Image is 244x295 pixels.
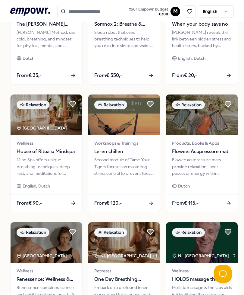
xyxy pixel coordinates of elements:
span: From € 115,- [172,199,199,207]
span: Products, Books & Apps [172,140,232,146]
div: Relaxation [17,228,49,237]
span: From € 90,- [17,199,42,207]
a: package imageRelaxationWorkshops & TrainingsLeren chillenSecond module of Tame Your Tigers focuse... [88,94,160,212]
span: Wellness [17,268,76,274]
div: Flowee acupressure mats provide relaxation, inner peace, or energy within minutes, perfect for da... [172,156,232,177]
span: From € 120,- [94,199,122,207]
div: NL [GEOGRAPHIC_DATA] + 2 [172,252,236,259]
span: House of Rituals: Mindspa [17,148,76,156]
input: Search for products, categories or subcategories [57,5,119,18]
span: From € 550,- [94,72,122,79]
span: Your Empowr budget [129,7,168,12]
div: Mind Spa offers unique breathing techniques, deep rest, and meditations for mental stress relief ... [17,156,76,177]
span: One Day Breathing Retreat [94,275,154,283]
div: Sleep robot that uses breathing techniques to help you relax into sleep and wake up refreshed. [94,29,154,49]
div: Relaxation [17,101,49,109]
a: package imageRelaxation[GEOGRAPHIC_DATA] WellnessHouse of Rituals: MindspaMind Spa offers unique ... [10,94,83,212]
span: From € 20,- [172,72,197,79]
div: [GEOGRAPHIC_DATA] [17,252,68,259]
span: When your body says no [172,20,232,28]
span: Workshops & Trainings [94,140,154,146]
span: Wellness [172,268,232,274]
span: English, Dutch [178,55,205,62]
span: From € 35,- [17,72,42,79]
img: package image [166,95,238,135]
span: Somnox 2: Breathe & Sleep Robot [94,20,154,28]
span: Renessence: Wellness & Mindfulness [17,275,76,283]
img: package image [166,222,238,263]
div: Second module of Tame Your Tigers focuses on mastering stress control to prevent toxic stress. [94,156,154,177]
div: [PERSON_NAME] reveals the link between hidden stress and health issues, backed by scientific evid... [172,29,232,49]
img: package image [11,222,82,263]
span: Retreats [94,268,154,274]
iframe: Help Scout Beacon - Open [214,265,232,283]
span: Flowee: Acupressure mat [172,148,232,156]
div: Relaxation [172,228,205,237]
img: package image [88,222,160,263]
span: Dutch [23,55,34,62]
img: package image [11,95,82,135]
div: [GEOGRAPHIC_DATA] [17,125,68,131]
a: package imageRelaxationProducts, Books & AppsFlowee: Acupressure matFlowee acupressure mats provi... [166,94,238,212]
div: Relaxation [172,101,205,109]
span: € 300 [129,12,168,17]
span: Dutch [178,183,190,189]
div: [PERSON_NAME] Method: use cold, breathing, and mindset for physical, mental, and spiritual growth... [17,29,76,49]
span: Wellness [17,140,76,146]
button: Your Empowr budget€300 [127,6,169,18]
span: Leren chillen [94,148,154,156]
span: The [PERSON_NAME] method [17,20,76,28]
div: NL [GEOGRAPHIC_DATA] + 1 [94,252,157,259]
span: HOLOS massage therapy [172,275,232,283]
img: package image [88,95,160,135]
a: Your Empowr budget€300 [126,5,170,18]
button: M [170,7,180,16]
div: Relaxation [94,228,127,237]
div: Relaxation [94,101,127,109]
span: English, Dutch [23,183,50,189]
